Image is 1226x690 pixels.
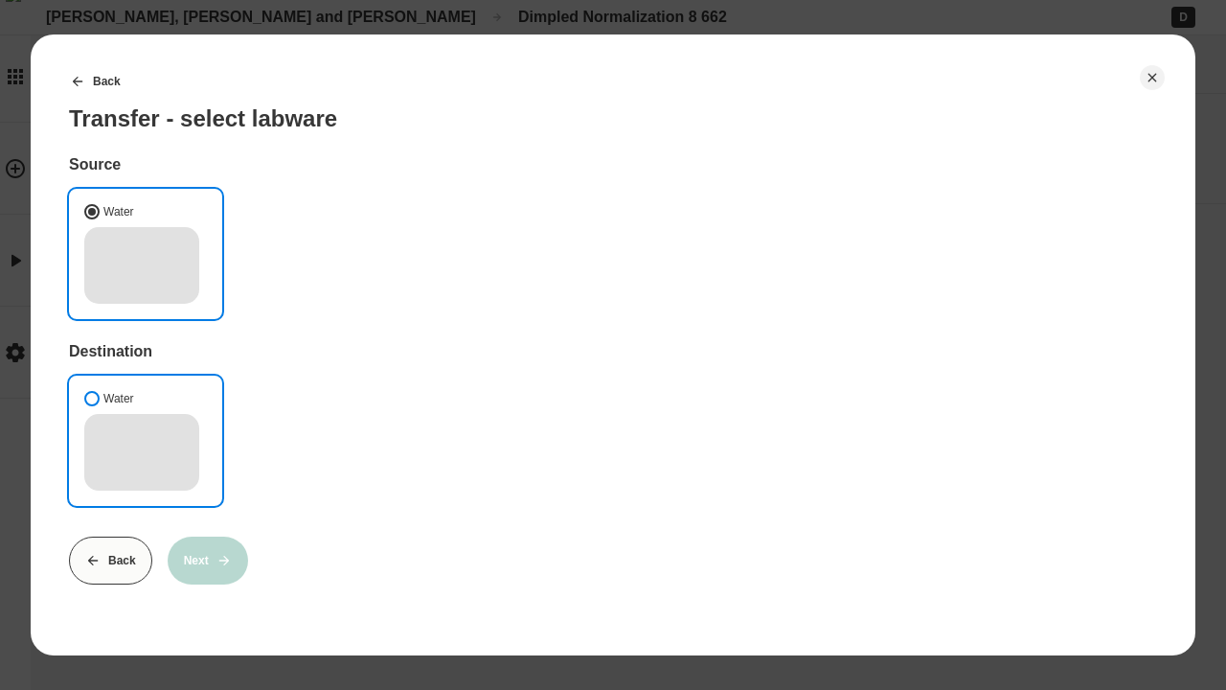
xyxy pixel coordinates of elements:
[84,227,207,304] div: Water
[69,105,337,132] div: Transfer - select labware
[103,391,134,406] div: Water
[69,342,1157,360] div: Destination
[54,57,137,105] button: Back
[84,391,100,406] button: WaterWater
[84,414,199,491] svg: 1
[1140,65,1165,90] button: Close
[69,155,1157,173] div: Source
[84,414,207,491] div: Water
[84,204,100,219] button: WaterWater
[84,227,199,304] svg: 1
[103,204,134,219] div: Water
[168,537,248,585] button: Next
[69,537,152,585] button: Back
